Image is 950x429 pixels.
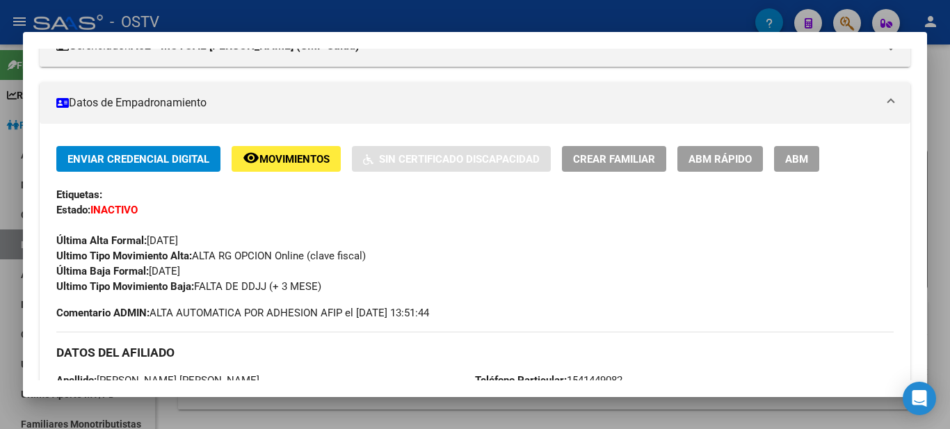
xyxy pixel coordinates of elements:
button: Crear Familiar [562,146,666,172]
button: Movimientos [232,146,341,172]
span: Crear Familiar [573,153,655,165]
strong: Apellido: [56,374,97,387]
button: ABM [774,146,819,172]
span: Sin Certificado Discapacidad [379,153,540,165]
mat-expansion-panel-header: Datos de Empadronamiento [40,82,910,124]
strong: Teléfono Particular: [475,374,567,387]
strong: Ultimo Tipo Movimiento Alta: [56,250,192,262]
div: Open Intercom Messenger [903,382,936,415]
span: Movimientos [259,153,330,165]
span: 1541449082 [475,374,622,387]
span: ABM [785,153,808,165]
strong: Estado: [56,204,90,216]
h3: DATOS DEL AFILIADO [56,345,894,360]
button: ABM Rápido [677,146,763,172]
strong: INACTIVO [90,204,138,216]
strong: Etiquetas: [56,188,102,201]
span: ABM Rápido [689,153,752,165]
span: Enviar Credencial Digital [67,153,209,165]
button: Enviar Credencial Digital [56,146,220,172]
strong: Última Alta Formal: [56,234,147,247]
span: ALTA AUTOMATICA POR ADHESION AFIP el [DATE] 13:51:44 [56,305,429,321]
strong: Ultimo Tipo Movimiento Baja: [56,280,194,293]
strong: Última Baja Formal: [56,265,149,277]
span: ALTA RG OPCION Online (clave fiscal) [56,250,366,262]
button: Sin Certificado Discapacidad [352,146,551,172]
span: [DATE] [56,234,178,247]
strong: Comentario ADMIN: [56,307,150,319]
span: FALTA DE DDJJ (+ 3 MESE) [56,280,321,293]
span: [PERSON_NAME] [PERSON_NAME] [56,374,259,387]
mat-icon: remove_red_eye [243,149,259,166]
mat-panel-title: Datos de Empadronamiento [56,95,877,111]
span: [DATE] [56,265,180,277]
